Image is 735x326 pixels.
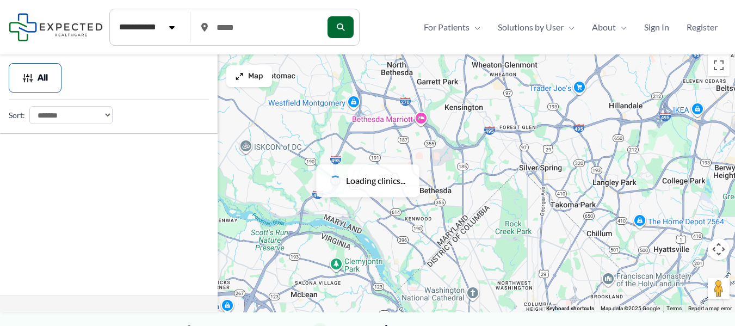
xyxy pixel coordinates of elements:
span: Sign In [644,19,669,35]
button: Keyboard shortcuts [546,305,594,312]
span: For Patients [424,19,470,35]
span: All [38,74,48,82]
button: All [9,63,61,93]
label: Sort: [9,108,25,122]
a: Register [678,19,726,35]
a: Solutions by UserMenu Toggle [489,19,583,35]
button: Drag Pegman onto the map to open Street View [708,278,730,299]
button: Map camera controls [708,238,730,260]
span: Map data ©2025 Google [601,305,660,311]
span: Menu Toggle [470,19,480,35]
img: Maximize [235,72,244,81]
span: Map [248,72,263,81]
span: Loading clinics... [346,173,405,189]
span: Solutions by User [498,19,564,35]
button: Map [226,65,272,87]
img: Expected Healthcare Logo - side, dark font, small [9,13,103,41]
span: Register [687,19,718,35]
a: Report a map error [688,305,732,311]
button: Toggle fullscreen view [708,54,730,76]
a: Terms (opens in new tab) [666,305,682,311]
img: Filter [22,72,33,83]
a: For PatientsMenu Toggle [415,19,489,35]
span: Menu Toggle [616,19,627,35]
span: Menu Toggle [564,19,575,35]
a: Sign In [635,19,678,35]
span: About [592,19,616,35]
a: AboutMenu Toggle [583,19,635,35]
